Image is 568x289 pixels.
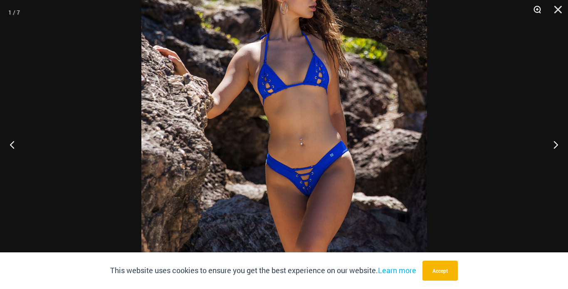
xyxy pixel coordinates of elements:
[378,265,416,275] a: Learn more
[422,261,458,281] button: Accept
[537,124,568,165] button: Next
[110,264,416,277] p: This website uses cookies to ensure you get the best experience on our website.
[8,6,20,19] div: 1 / 7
